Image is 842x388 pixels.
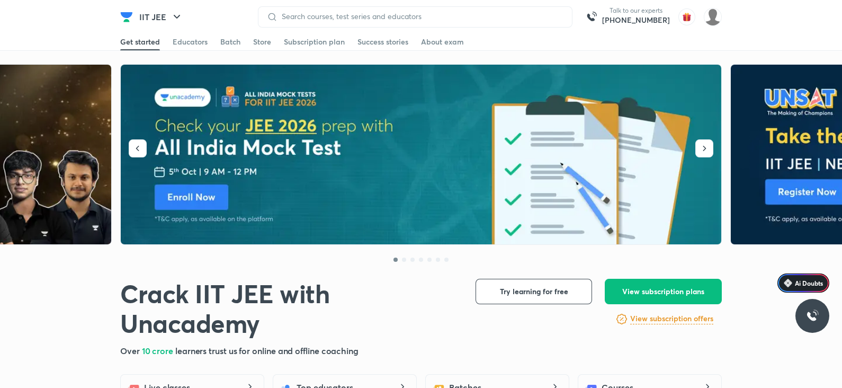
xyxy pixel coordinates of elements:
span: Try learning for free [500,286,568,297]
img: Pankaj Saproo [704,8,722,26]
a: Educators [173,33,208,50]
div: Get started [120,37,160,47]
a: Get started [120,33,160,50]
img: call-us [581,6,602,28]
span: 10 crore [142,345,175,356]
span: Over [120,345,142,356]
input: Search courses, test series and educators [277,12,563,21]
button: View subscription plans [605,279,722,304]
div: Educators [173,37,208,47]
div: Success stories [357,37,408,47]
h6: View subscription offers [630,313,713,324]
a: Batch [220,33,240,50]
img: ttu [806,310,819,322]
span: View subscription plans [622,286,704,297]
a: Success stories [357,33,408,50]
p: Talk to our experts [602,6,670,15]
div: Store [253,37,271,47]
span: Ai Doubts [795,279,823,287]
button: Try learning for free [476,279,592,304]
img: Company Logo [120,11,133,23]
a: Store [253,33,271,50]
img: Icon [784,279,792,287]
div: Subscription plan [284,37,345,47]
a: View subscription offers [630,313,713,325]
a: [PHONE_NUMBER] [602,15,670,25]
button: IIT JEE [133,6,190,28]
div: About exam [421,37,464,47]
a: Subscription plan [284,33,345,50]
h1: Crack IIT JEE with Unacademy [120,279,459,338]
div: Batch [220,37,240,47]
span: learners trust us for online and offline coaching [175,345,359,356]
a: Ai Doubts [777,274,829,293]
img: avatar [678,8,695,25]
a: About exam [421,33,464,50]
